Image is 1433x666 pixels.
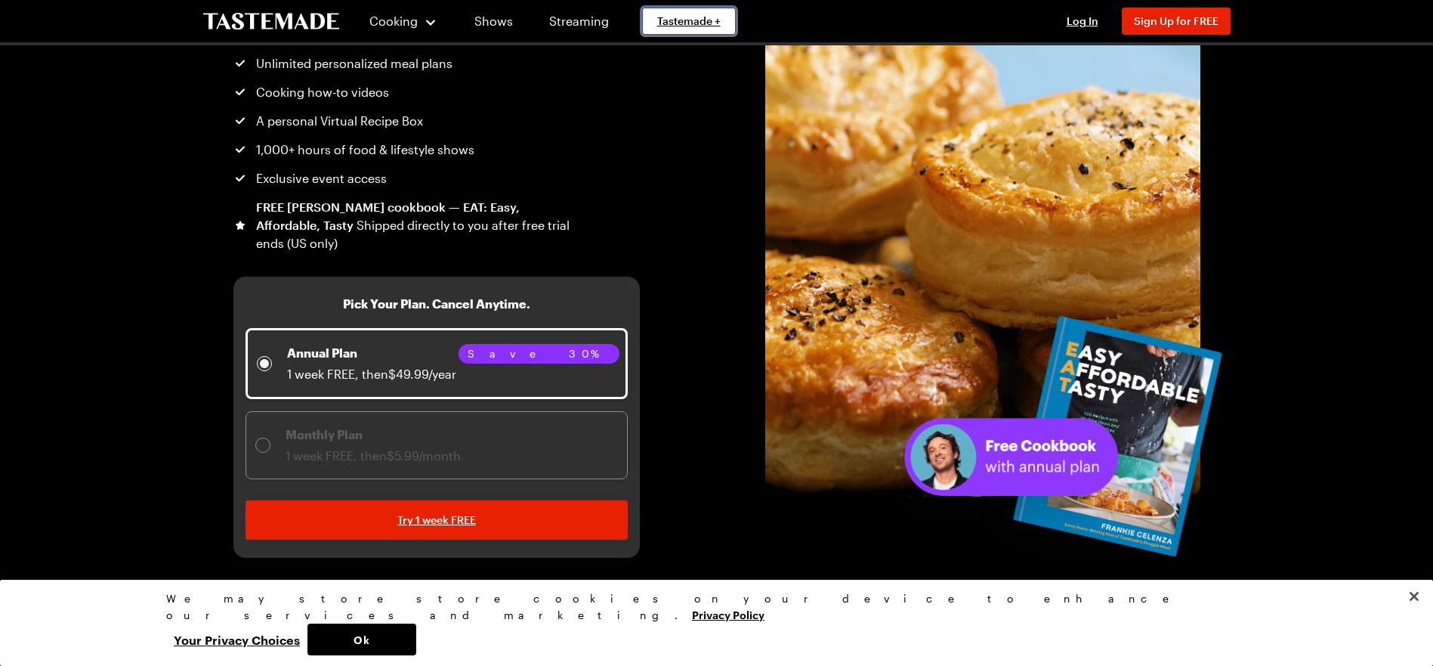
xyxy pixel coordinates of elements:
[233,26,572,252] ul: Tastemade+ Annual subscription benefits
[369,3,438,39] button: Cooking
[397,513,476,528] span: Try 1 week FREE
[1067,14,1098,27] span: Log In
[468,345,610,362] span: Save 30%
[286,426,461,444] p: Monthly Plan
[256,112,423,130] span: A personal Virtual Recipe Box
[166,624,307,655] button: Your Privacy Choices
[246,500,628,540] a: Try 1 week FREE
[286,448,461,463] span: 1 week FREE, then $5.99/month
[287,344,456,362] p: Annual Plan
[256,198,572,252] div: FREE [PERSON_NAME] cookbook — EAT: Easy, Affordable, Tasty
[1134,14,1218,27] span: Sign Up for FREE
[256,141,474,159] span: 1,000+ hours of food & lifestyle shows
[203,13,339,30] a: To Tastemade Home Page
[1122,8,1231,35] button: Sign Up for FREE
[166,590,1254,655] div: Privacy
[256,83,389,101] span: Cooking how-to videos
[256,169,387,187] span: Exclusive event access
[166,590,1254,624] div: We may store store cookies on your device to enhance our services and marketing.
[657,14,721,29] span: Tastemade +
[642,8,736,35] a: Tastemade +
[1052,14,1113,29] button: Log In
[256,218,570,250] span: Shipped directly to you after free trial ends (US only)
[369,14,418,28] span: Cooking
[692,607,764,621] a: More information about your privacy, opens in a new tab
[343,295,530,313] h3: Pick Your Plan. Cancel Anytime.
[256,54,452,73] span: Unlimited personalized meal plans
[1397,580,1431,613] button: Close
[287,367,456,381] span: 1 week FREE, then $49.99/year
[307,624,416,655] button: Ok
